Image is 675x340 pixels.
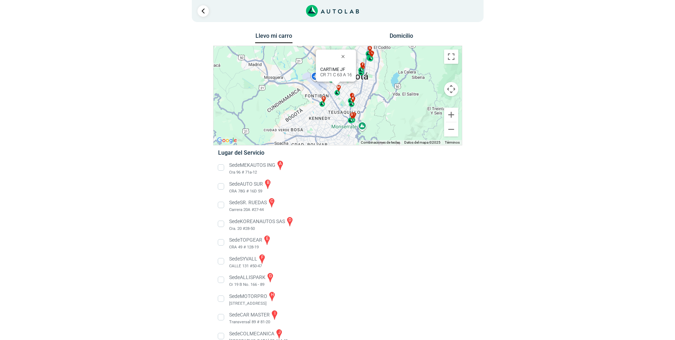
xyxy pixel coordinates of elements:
button: Cambiar a la vista en pantalla completa [444,50,458,64]
img: Google [215,136,239,145]
span: d [351,113,353,118]
button: Reducir [444,122,458,136]
button: Domicilio [383,32,420,43]
b: CARTIME JF [320,67,345,72]
span: l [371,51,373,56]
a: Link al sitio de autolab [306,7,359,14]
a: Términos (se abre en una nueva pestaña) [445,140,460,144]
button: Llevo mi carro [255,32,292,43]
span: f [362,62,363,67]
a: Ir al paso anterior [197,5,209,17]
span: g [369,46,371,51]
h5: Lugar del Servicio [218,149,457,156]
button: Combinaciones de teclas [361,140,400,145]
button: Ampliar [444,108,458,122]
span: k [352,96,354,101]
div: CR 71 C 63 A 16 [320,67,352,77]
span: Datos del mapa ©2025 [404,140,441,144]
span: j [351,93,353,98]
span: h [370,50,372,55]
span: b [322,96,325,101]
button: Controles de visualización del mapa [444,82,458,96]
button: Cerrar [336,48,353,65]
span: m [337,85,339,90]
a: Abre esta zona en Google Maps (se abre en una nueva ventana) [215,136,239,145]
span: c [353,112,355,117]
